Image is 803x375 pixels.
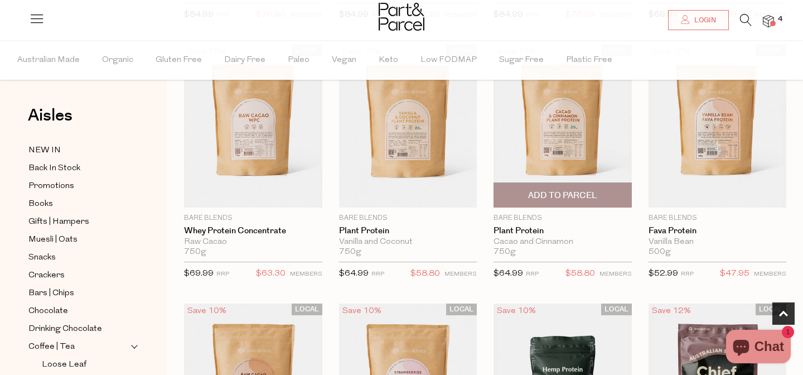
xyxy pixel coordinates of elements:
a: Drinking Chocolate [28,322,130,336]
span: Crackers [28,269,65,282]
span: LOCAL [292,304,322,315]
img: Plant Protein [494,45,632,208]
span: Drinking Chocolate [28,323,102,336]
span: Vegan [332,41,356,80]
small: RRP [371,271,384,277]
div: Cacao and Cinnamon [494,237,632,247]
p: Bare Blends [184,213,322,223]
a: Chocolate [28,304,130,318]
button: Add To Parcel [494,182,632,208]
a: Bars | Chips [28,286,130,300]
span: $58.80 [565,267,595,281]
img: Plant Protein [339,45,477,208]
small: RRP [526,271,539,277]
span: Chocolate [28,305,68,318]
span: NEW IN [28,144,61,157]
span: Australian Made [17,41,80,80]
span: Paleo [288,41,309,80]
div: Save 12% [649,304,694,319]
div: Vanilla and Coconut [339,237,477,247]
a: Fava Protein [649,226,787,236]
small: MEMBERS [754,271,786,277]
div: Raw Cacao [184,237,322,247]
span: Coffee | Tea [28,340,75,354]
p: Bare Blends [339,213,477,223]
a: Promotions [28,179,130,193]
span: 750g [339,247,361,257]
small: RRP [216,271,229,277]
a: Whey Protein Concentrate [184,226,322,236]
span: Loose Leaf [42,358,86,372]
span: Dairy Free [224,41,265,80]
a: Login [668,10,729,30]
span: Promotions [28,180,74,193]
span: $64.99 [339,270,369,278]
span: $69.99 [184,270,214,278]
span: Gluten Free [156,41,202,80]
span: LOCAL [601,304,632,315]
a: Plant Protein [494,226,632,236]
div: Save 10% [184,304,230,319]
span: Snacks [28,251,56,265]
span: LOCAL [756,304,786,315]
span: Bars | Chips [28,287,74,300]
span: Login [691,16,716,25]
a: Books [28,197,130,211]
a: Muesli | Oats [28,233,130,247]
a: Coffee | Tea [28,340,130,354]
a: Loose Leaf [42,358,130,372]
span: 4 [775,15,785,25]
span: Aisles [28,103,72,128]
a: Gifts | Hampers [28,215,130,229]
span: Low FODMAP [420,41,477,80]
span: Muesli | Oats [28,233,78,247]
small: MEMBERS [290,271,322,277]
small: RRP [681,271,694,277]
small: MEMBERS [444,271,477,277]
span: $58.80 [410,267,440,281]
span: 750g [184,247,206,257]
span: Back In Stock [28,162,80,175]
a: 4 [763,15,774,27]
span: $52.99 [649,270,678,278]
a: Crackers [28,268,130,282]
img: Fava Protein [649,45,787,208]
small: MEMBERS [599,271,632,277]
p: Bare Blends [494,213,632,223]
img: Whey Protein Concentrate [184,45,322,208]
span: $63.30 [256,267,286,281]
button: Expand/Collapse Coffee | Tea [130,340,138,353]
span: $47.95 [720,267,749,281]
span: Plastic Free [566,41,612,80]
a: Aisles [28,107,72,135]
span: $64.99 [494,270,523,278]
div: Save 10% [339,304,385,319]
div: Save 10% [494,304,539,319]
p: Bare Blends [649,213,787,223]
span: Gifts | Hampers [28,215,89,229]
img: Part&Parcel [379,3,424,31]
inbox-online-store-chat: Shopify online store chat [723,330,794,366]
a: Plant Protein [339,226,477,236]
span: 750g [494,247,516,257]
span: Books [28,198,53,211]
span: Organic [102,41,133,80]
span: Keto [379,41,398,80]
span: Sugar Free [499,41,544,80]
span: LOCAL [446,304,477,315]
a: Snacks [28,251,130,265]
span: 500g [649,247,671,257]
span: Add To Parcel [528,190,597,201]
a: NEW IN [28,143,130,157]
div: Vanilla Bean [649,237,787,247]
a: Back In Stock [28,161,130,175]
